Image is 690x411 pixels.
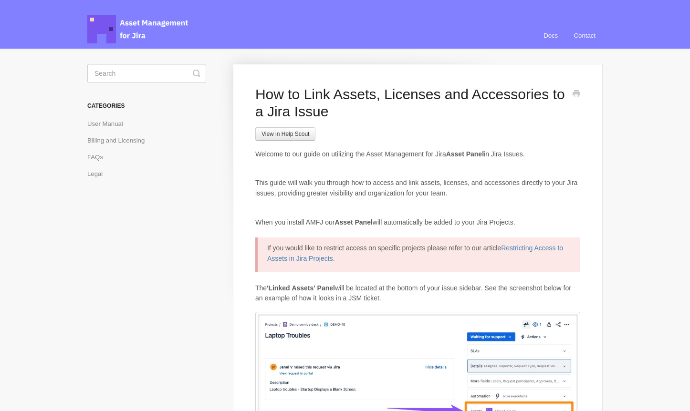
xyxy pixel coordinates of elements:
[255,217,580,228] p: When you install AMFJ our will automatically be added to your Jira Projects.
[87,116,128,132] a: User Manual
[255,283,580,304] p: The will be located at the bottom of your issue sidebar. See the screenshot below for an example ...
[87,97,206,114] h3: Categories
[566,23,603,49] a: Contact
[449,150,486,158] b: Asset Panel
[87,150,109,165] a: FAQs
[335,218,372,226] b: Asset Panel
[267,284,290,292] b: 'Linked
[87,64,206,83] input: Search
[87,133,151,148] a: Billing and Licensing
[537,23,565,49] a: Docs
[573,90,580,100] a: Print this Article
[255,149,580,160] p: Welcome to our guide on utilizing the Asset Management for Jira in Jira Issues.
[292,284,334,292] b: Assets' Panel
[87,15,189,43] span: Asset Management for Jira Docs
[255,86,566,120] h1: How to Link Assets, Licenses and Accessories to a Jira Issue
[267,244,567,263] a: Restricting Access to Assets in Jira Projects.
[267,243,568,264] p: If you would like to restrict access on specific projects please refer to our article
[87,166,110,182] a: Legal
[255,127,317,141] a: View in Help Scout
[255,178,580,198] p: This guide will walk you through how to access and link assets, licenses, and accessories directl...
